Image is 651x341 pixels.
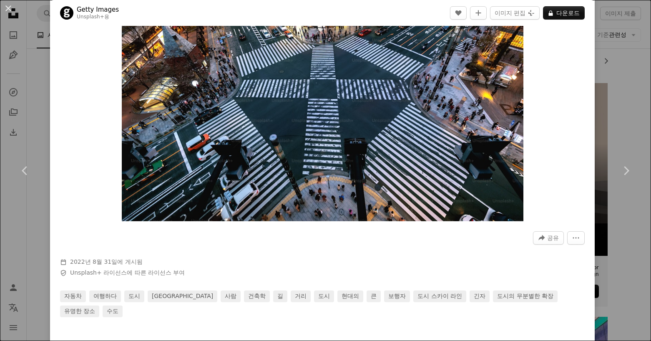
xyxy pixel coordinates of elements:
a: 보행자 [384,290,410,302]
a: 도시 스카이 라인 [413,290,466,302]
div: 용 [77,14,119,20]
img: Getty Images의 프로필로 이동 [60,6,73,20]
a: 자동차 [60,290,86,302]
a: Unsplash+ [77,14,104,20]
a: 건축학 [244,290,270,302]
a: 유명한 장소 [60,306,99,317]
a: 수도 [103,306,123,317]
a: 여행하다 [89,290,121,302]
button: 이미지 편집 [490,6,540,20]
a: 큰 [367,290,381,302]
button: 이 이미지 공유 [533,231,564,245]
a: 도시의 무분별한 확장 [493,290,558,302]
a: 현대의 [337,290,363,302]
span: 에 따른 라이선스 부여 [70,269,185,277]
button: 다운로드 [543,6,585,20]
a: [GEOGRAPHIC_DATA] [148,290,217,302]
button: 좋아요 [450,6,467,20]
a: Unsplash+ 라이선스 [70,269,127,276]
span: 에 게시됨 [70,258,143,265]
a: 다음 [601,131,651,211]
a: 거리 [291,290,311,302]
button: 컬렉션에 추가 [470,6,487,20]
a: 사람 [221,290,241,302]
button: 더 많은 작업 [567,231,585,245]
a: Getty Images [77,5,119,14]
time: 2022년 8월 31일 오전 8시 33분 20초 GMT+9 [70,258,117,265]
a: 도시 [314,290,334,302]
a: 긴자 [470,290,490,302]
a: 길 [273,290,287,302]
a: 도시 [124,290,144,302]
span: 공유 [547,232,559,244]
